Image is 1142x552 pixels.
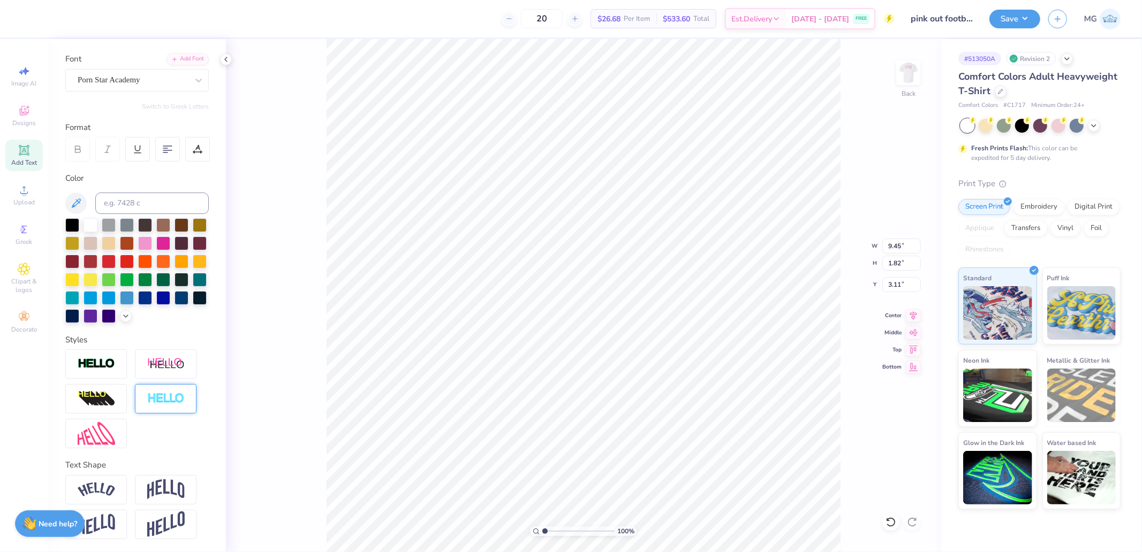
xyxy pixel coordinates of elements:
[147,511,185,538] img: Rise
[1050,220,1080,236] div: Vinyl
[1047,355,1110,366] span: Metallic & Glitter Ink
[1100,9,1121,29] img: Michael Galon
[1047,272,1070,283] span: Puff Ink
[598,13,621,25] span: $26.68
[882,363,902,371] span: Bottom
[1004,220,1047,236] div: Transfers
[12,79,37,88] span: Image AI
[78,390,115,408] img: 3d Illusion
[12,119,36,127] span: Designs
[65,121,210,134] div: Format
[95,193,209,214] input: e.g. 7428 c
[1031,101,1085,110] span: Minimum Order: 24 +
[731,13,772,25] span: Est. Delivery
[5,277,43,294] span: Clipart & logos
[971,143,1103,163] div: This color can be expedited for 5 day delivery.
[147,357,185,371] img: Shadow
[903,8,981,29] input: Untitled Design
[963,355,989,366] span: Neon Ink
[142,102,209,111] button: Switch to Greek Letters
[963,437,1024,448] span: Glow in the Dark Ink
[971,144,1028,152] strong: Fresh Prints Flash:
[521,9,563,28] input: – –
[882,312,902,319] span: Center
[617,526,634,536] span: 100 %
[958,101,998,110] span: Comfort Colors
[898,62,919,83] img: Back
[856,15,867,22] span: FREE
[958,220,1001,236] div: Applique
[1003,101,1026,110] span: # C1717
[1047,369,1116,422] img: Metallic & Glitter Ink
[963,369,1032,422] img: Neon Ink
[958,52,1001,65] div: # 513050A
[1047,286,1116,340] img: Puff Ink
[78,514,115,535] img: Flag
[11,158,37,167] span: Add Text
[882,346,902,354] span: Top
[624,13,650,25] span: Per Item
[693,13,709,25] span: Total
[963,272,992,283] span: Standard
[13,198,35,206] span: Upload
[78,358,115,370] img: Stroke
[65,172,209,185] div: Color
[663,13,690,25] span: $533.60
[963,451,1032,504] img: Glow in the Dark Ink
[65,459,209,471] div: Text Shape
[39,519,78,529] strong: Need help?
[1047,451,1116,504] img: Water based Ink
[902,89,916,98] div: Back
[1047,437,1096,448] span: Water based Ink
[147,479,185,500] img: Arch
[1084,220,1109,236] div: Foil
[958,199,1010,215] div: Screen Print
[147,393,185,405] img: Negative Space
[791,13,849,25] span: [DATE] - [DATE]
[1084,9,1121,29] a: MG
[958,178,1121,190] div: Print Type
[167,53,209,65] div: Add Font
[958,70,1117,97] span: Comfort Colors Adult Heavyweight T-Shirt
[963,286,1032,340] img: Standard
[882,329,902,336] span: Middle
[65,334,209,346] div: Styles
[1007,52,1056,65] div: Revision 2
[11,325,37,334] span: Decorate
[958,242,1010,258] div: Rhinestones
[16,237,33,246] span: Greek
[1068,199,1120,215] div: Digital Print
[1084,13,1097,25] span: MG
[1014,199,1064,215] div: Embroidery
[989,10,1040,28] button: Save
[78,422,115,445] img: Free Distort
[78,482,115,497] img: Arc
[65,53,81,65] label: Font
